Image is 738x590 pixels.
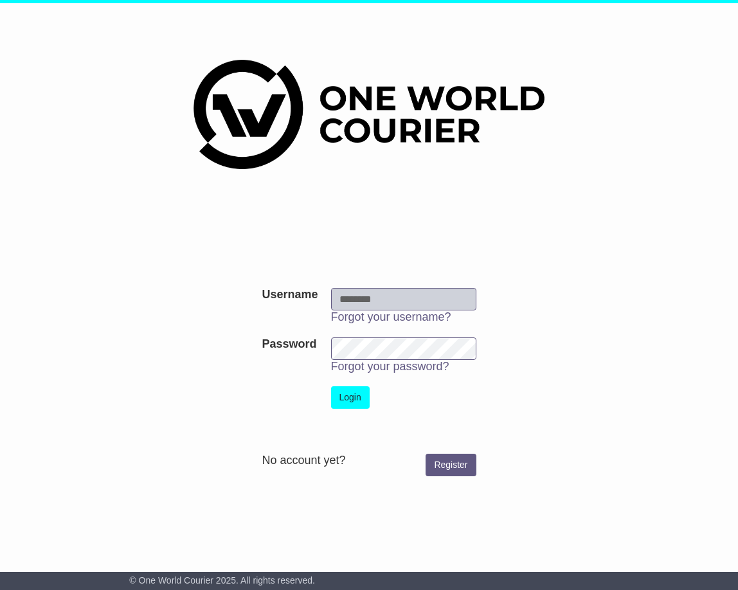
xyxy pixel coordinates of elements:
button: Login [331,386,370,409]
label: Password [262,337,316,352]
a: Forgot your username? [331,310,451,323]
div: No account yet? [262,454,476,468]
span: © One World Courier 2025. All rights reserved. [129,575,315,586]
a: Register [426,454,476,476]
label: Username [262,288,318,302]
a: Forgot your password? [331,360,449,373]
img: One World [194,60,544,169]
